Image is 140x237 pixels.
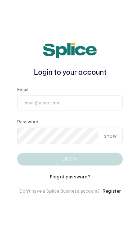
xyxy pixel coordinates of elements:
label: Password [17,119,38,125]
p: Don't have a Splice Business account? [19,188,100,194]
button: Register [103,188,121,194]
p: show [104,132,117,139]
input: email@acme.com [17,95,123,110]
label: Email [17,87,28,93]
button: Forgot password? [50,174,90,180]
button: Log in [17,153,123,166]
h1: Login to your account [17,67,123,78]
